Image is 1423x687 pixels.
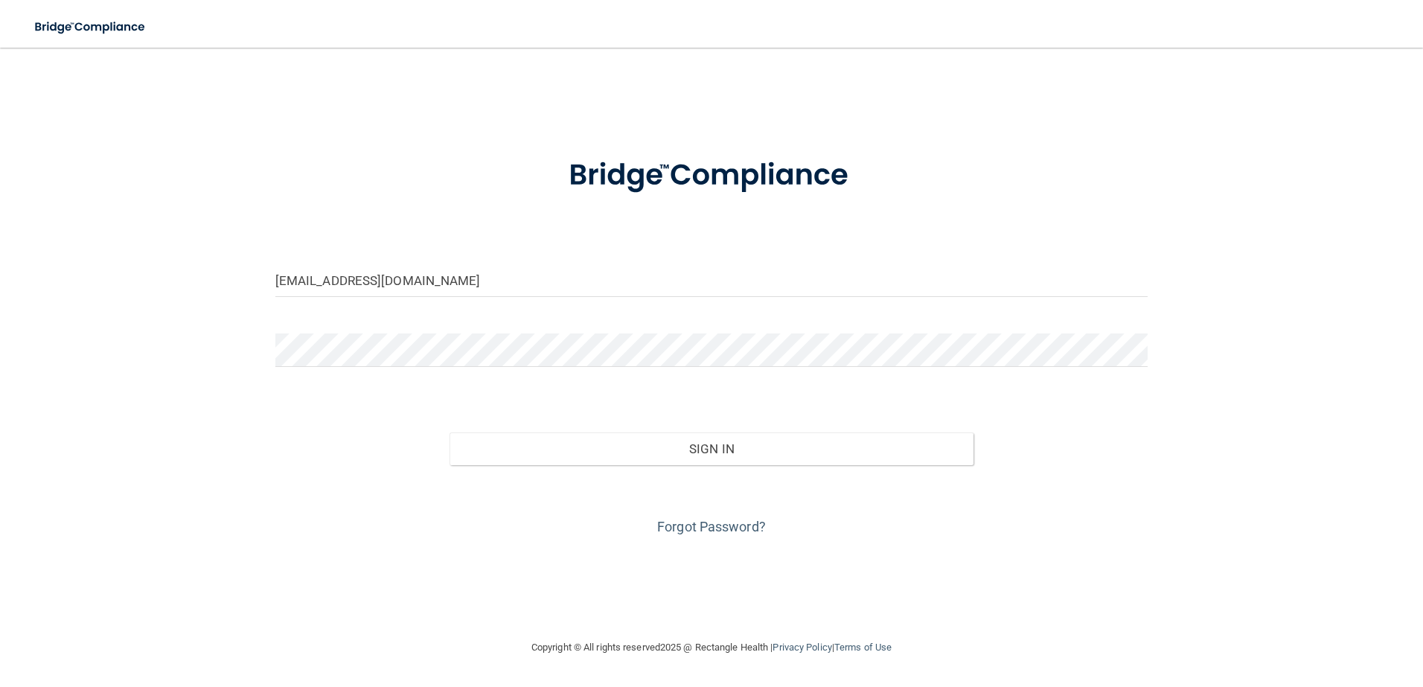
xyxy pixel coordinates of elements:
[22,12,159,42] img: bridge_compliance_login_screen.278c3ca4.svg
[657,519,766,534] a: Forgot Password?
[773,642,831,653] a: Privacy Policy
[440,624,983,671] div: Copyright © All rights reserved 2025 @ Rectangle Health | |
[450,432,973,465] button: Sign In
[275,263,1148,297] input: Email
[834,642,892,653] a: Terms of Use
[538,137,885,214] img: bridge_compliance_login_screen.278c3ca4.svg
